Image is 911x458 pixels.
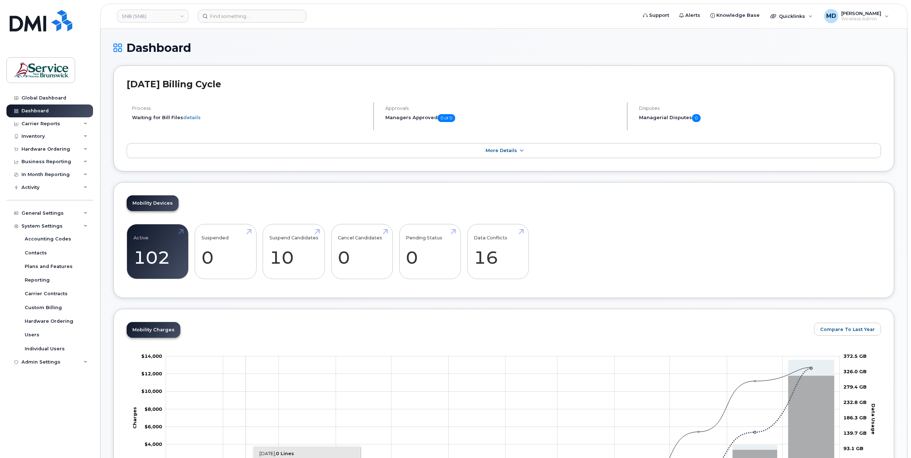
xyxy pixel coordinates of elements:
[814,323,881,336] button: Compare To Last Year
[843,368,867,374] tspan: 326.0 GB
[141,388,162,394] tspan: $10,000
[338,228,386,275] a: Cancel Candidates 0
[145,406,162,411] g: $0
[474,228,522,275] a: Data Conflicts 16
[843,445,863,451] tspan: 93.1 GB
[127,195,179,211] a: Mobility Devices
[820,326,875,333] span: Compare To Last Year
[132,106,367,111] h4: Process
[843,353,867,359] tspan: 372.5 GB
[141,353,162,359] tspan: $14,000
[639,106,881,111] h4: Disputes
[113,42,894,54] h1: Dashboard
[145,423,162,429] g: $0
[127,322,180,338] a: Mobility Charges
[639,114,881,122] h5: Managerial Disputes
[438,114,455,122] span: 0 of 0
[385,114,620,122] h5: Managers Approved
[145,441,162,447] g: $0
[692,114,701,122] span: 0
[406,228,454,275] a: Pending Status 0
[133,228,182,275] a: Active 102
[183,114,201,120] a: details
[145,423,162,429] tspan: $6,000
[141,371,162,376] tspan: $12,000
[843,415,867,420] tspan: 186.3 GB
[145,441,162,447] tspan: $4,000
[385,106,620,111] h4: Approvals
[132,407,137,429] tspan: Charges
[141,388,162,394] g: $0
[132,114,367,121] li: Waiting for Bill Files
[141,371,162,376] g: $0
[269,228,318,275] a: Suspend Candidates 10
[486,148,517,153] span: More Details
[127,79,881,89] h2: [DATE] Billing Cycle
[843,430,867,436] tspan: 139.7 GB
[871,403,877,434] tspan: Data Usage
[145,406,162,411] tspan: $8,000
[141,353,162,359] g: $0
[201,228,250,275] a: Suspended 0
[843,384,867,390] tspan: 279.4 GB
[843,399,867,405] tspan: 232.8 GB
